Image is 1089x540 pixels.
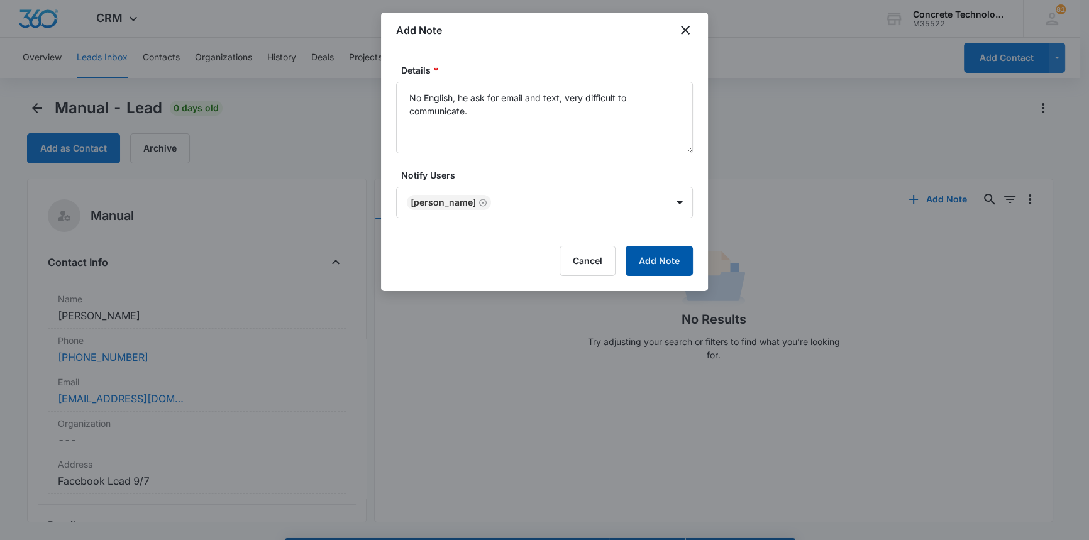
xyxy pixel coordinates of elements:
button: Add Note [626,246,693,276]
label: Details [401,63,698,77]
label: Notify Users [401,168,698,182]
button: Cancel [560,246,616,276]
h1: Add Note [396,23,442,38]
button: close [678,23,693,38]
div: Remove Chip Fowler [476,198,487,207]
textarea: No English, he ask for email and text, very difficult to communicate. [396,82,693,153]
div: [PERSON_NAME] [411,198,476,207]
